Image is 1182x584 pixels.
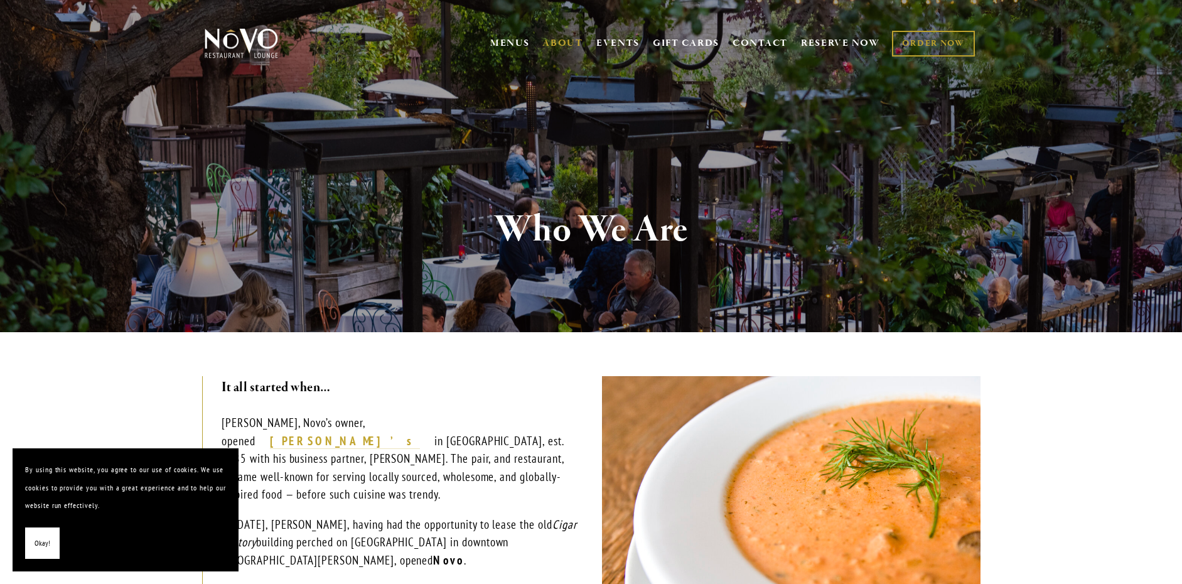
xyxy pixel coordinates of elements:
a: MENUS [490,37,530,50]
strong: Who We Are [494,206,689,254]
strong: Novo [433,553,464,568]
a: [PERSON_NAME]’s [270,433,420,450]
a: EVENTS [596,37,640,50]
a: ABOUT [542,37,583,50]
p: By using this website, you agree to our use of cookies. We use cookies to provide you with a grea... [25,461,226,515]
a: RESERVE NOW [801,31,880,55]
p: In [DATE], [PERSON_NAME], having had the opportunity to lease the old building perched on [GEOGRA... [222,516,580,570]
strong: [PERSON_NAME]’s [270,433,420,448]
a: CONTACT [733,31,788,55]
a: GIFT CARDS [653,31,719,55]
img: Novo Restaurant &amp; Lounge [202,28,281,59]
a: ORDER NOW [892,31,974,57]
section: Cookie banner [13,448,239,571]
span: Okay! [35,534,50,553]
p: [PERSON_NAME], Novo’s owner, opened in [GEOGRAPHIC_DATA], est. 1985 with his business partner, [P... [222,414,580,504]
button: Okay! [25,527,60,560]
strong: It all started when… [222,379,331,396]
